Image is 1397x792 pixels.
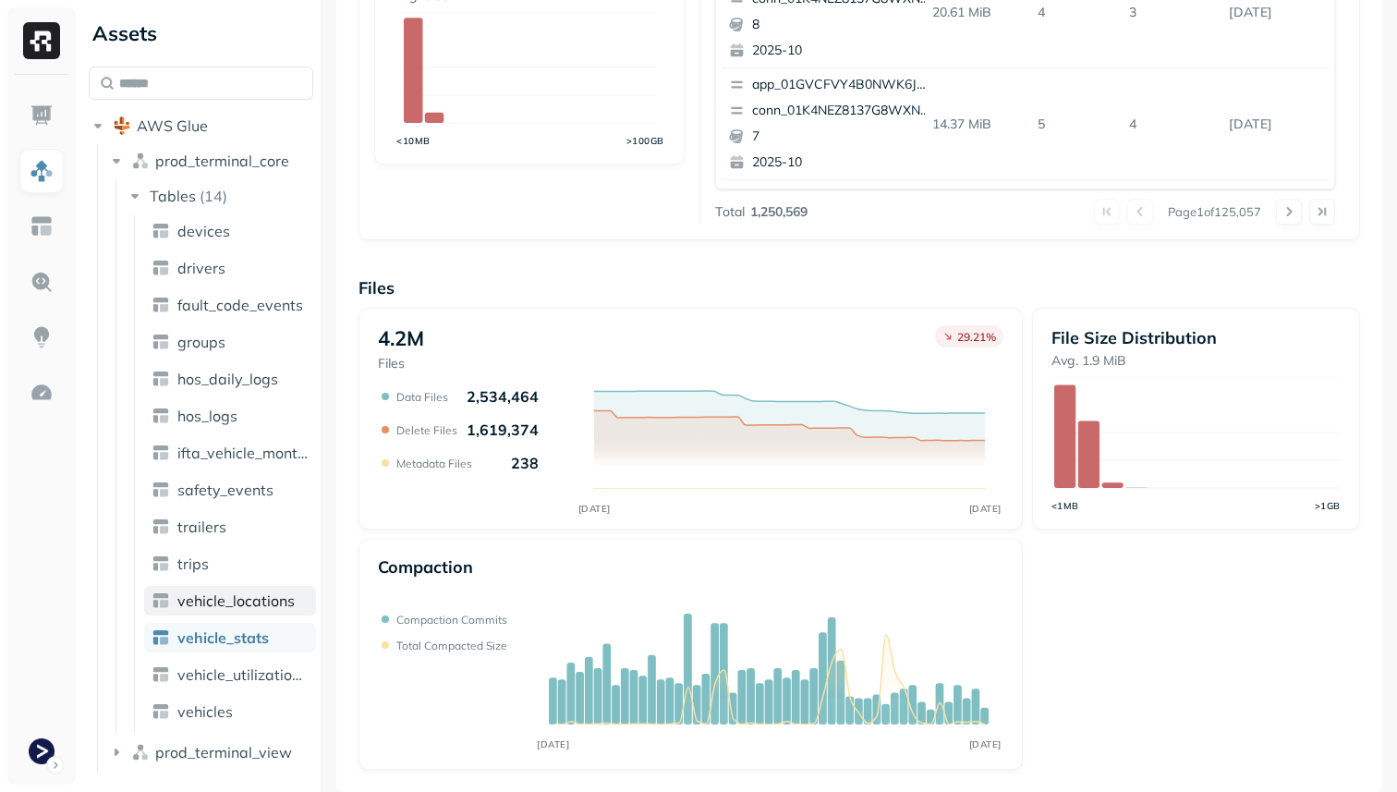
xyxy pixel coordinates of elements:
[378,355,424,372] p: Files
[378,325,424,351] p: 4.2M
[144,512,316,542] a: trailers
[30,270,54,294] img: Query Explorer
[177,444,309,462] span: ifta_vehicle_months
[107,737,314,767] button: prod_terminal_view
[30,325,54,349] img: Insights
[144,660,316,689] a: vehicle_utilization_day
[1051,500,1079,511] tspan: <1MB
[23,22,60,59] img: Ryft
[1221,108,1329,140] p: Oct 3, 2025
[144,549,316,579] a: trips
[152,554,170,573] img: table
[152,333,170,351] img: table
[1315,500,1341,511] tspan: >1GB
[968,503,1001,515] tspan: [DATE]
[1122,108,1221,140] p: 4
[144,475,316,505] a: safety_events
[177,259,225,277] span: drivers
[152,665,170,684] img: table
[177,222,230,240] span: devices
[396,135,431,146] tspan: <10MB
[30,159,54,183] img: Assets
[1168,203,1261,220] p: Page 1 of 125,057
[177,481,273,499] span: safety_events
[750,203,808,221] p: 1,250,569
[358,277,1360,299] p: Files
[144,327,316,357] a: groups
[144,253,316,283] a: drivers
[152,481,170,499] img: table
[467,387,539,406] p: 2,534,464
[752,102,931,120] p: conn_01K4NEZ8137G8WXNV00CK90XW1
[511,454,539,472] p: 238
[177,628,269,647] span: vehicle_stats
[396,390,448,404] p: Data Files
[752,42,931,60] p: 2025-10
[177,665,309,684] span: vehicle_utilization_day
[577,503,610,515] tspan: [DATE]
[722,68,940,179] button: app_01GVCFVY4B0NWK6JYK87JP2WRPconn_01K4NEZ8137G8WXNV00CK90XW172025-10
[626,135,664,146] tspan: >100GB
[150,187,196,205] span: Tables
[30,381,54,405] img: Optimization
[378,556,473,578] p: Compaction
[752,153,931,172] p: 2025-10
[396,639,507,652] p: Total compacted size
[537,738,569,750] tspan: [DATE]
[1051,327,1341,348] p: File Size Distribution
[155,152,289,170] span: prod_terminal_core
[152,222,170,240] img: table
[396,613,507,627] p: Compaction commits
[126,181,315,211] button: Tables(14)
[396,457,472,470] p: Metadata Files
[957,330,996,344] p: 29.21 %
[144,401,316,431] a: hos_logs
[144,586,316,615] a: vehicle_locations
[89,111,313,140] button: AWS Glue
[152,591,170,610] img: table
[131,743,150,762] img: namespace
[30,104,54,128] img: Dashboard
[155,743,292,762] span: prod_terminal_view
[722,180,940,291] button: app_01GVCFVY4B0NWK6JYK87JP2WRPconn_01K4NEZ8137G8WXNV00CK90XW162025-10
[152,518,170,536] img: table
[144,290,316,320] a: fault_code_events
[467,420,539,439] p: 1,619,374
[107,146,314,176] button: prod_terminal_core
[113,116,131,135] img: root
[1051,352,1341,370] p: Avg. 1.9 MiB
[969,738,1002,750] tspan: [DATE]
[177,296,303,314] span: fault_code_events
[752,16,931,34] p: 8
[152,370,170,388] img: table
[1030,108,1122,140] p: 5
[752,128,931,146] p: 7
[177,333,225,351] span: groups
[137,116,208,135] span: AWS Glue
[89,18,313,48] div: Assets
[177,370,278,388] span: hos_daily_logs
[152,407,170,425] img: table
[177,702,233,721] span: vehicles
[925,108,1031,140] p: 14.37 MiB
[396,423,457,437] p: Delete Files
[144,438,316,468] a: ifta_vehicle_months
[144,216,316,246] a: devices
[144,364,316,394] a: hos_daily_logs
[131,152,150,170] img: namespace
[144,623,316,652] a: vehicle_stats
[152,702,170,721] img: table
[152,259,170,277] img: table
[152,296,170,314] img: table
[715,203,745,221] p: Total
[29,738,55,764] img: Terminal
[144,697,316,726] a: vehicles
[177,518,226,536] span: trailers
[30,214,54,238] img: Asset Explorer
[177,554,209,573] span: trips
[177,591,295,610] span: vehicle_locations
[152,444,170,462] img: table
[752,76,931,94] p: app_01GVCFVY4B0NWK6JYK87JP2WRP
[200,187,227,205] p: ( 14 )
[177,407,237,425] span: hos_logs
